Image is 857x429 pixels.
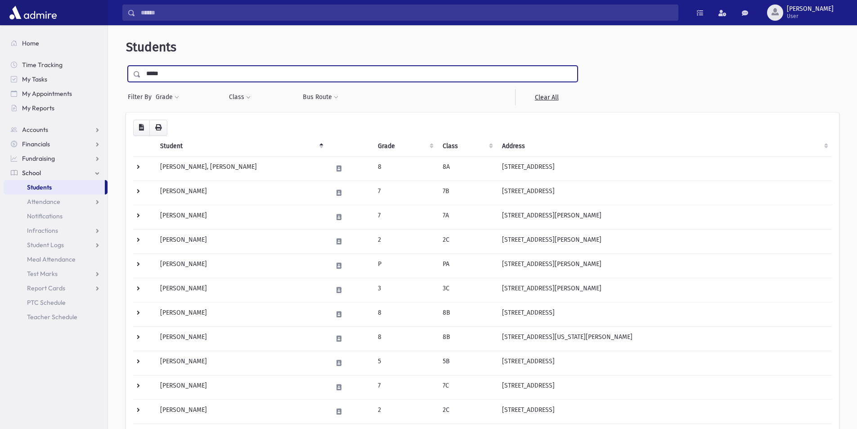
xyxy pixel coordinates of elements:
[4,36,108,50] a: Home
[372,205,437,229] td: 7
[22,154,55,163] span: Fundraising
[515,89,578,105] a: Clear All
[4,223,108,238] a: Infractions
[497,205,832,229] td: [STREET_ADDRESS][PERSON_NAME]
[22,75,47,83] span: My Tasks
[372,253,437,278] td: P
[27,212,63,220] span: Notifications
[155,302,327,326] td: [PERSON_NAME]
[27,255,76,263] span: Meal Attendance
[155,156,327,181] td: [PERSON_NAME], [PERSON_NAME]
[4,238,108,252] a: Student Logs
[497,399,832,424] td: [STREET_ADDRESS]
[22,169,41,177] span: School
[155,399,327,424] td: [PERSON_NAME]
[437,181,497,205] td: 7B
[155,253,327,278] td: [PERSON_NAME]
[155,181,327,205] td: [PERSON_NAME]
[437,399,497,424] td: 2C
[27,313,77,321] span: Teacher Schedule
[4,101,108,115] a: My Reports
[437,136,497,157] th: Class: activate to sort column ascending
[4,209,108,223] a: Notifications
[149,120,167,136] button: Print
[497,136,832,157] th: Address: activate to sort column ascending
[437,351,497,375] td: 5B
[155,136,327,157] th: Student: activate to sort column descending
[4,266,108,281] a: Test Marks
[497,302,832,326] td: [STREET_ADDRESS]
[497,229,832,253] td: [STREET_ADDRESS][PERSON_NAME]
[22,140,50,148] span: Financials
[27,183,52,191] span: Students
[497,253,832,278] td: [STREET_ADDRESS][PERSON_NAME]
[497,278,832,302] td: [STREET_ADDRESS][PERSON_NAME]
[497,326,832,351] td: [STREET_ADDRESS][US_STATE][PERSON_NAME]
[155,375,327,399] td: [PERSON_NAME]
[437,205,497,229] td: 7A
[372,181,437,205] td: 7
[155,326,327,351] td: [PERSON_NAME]
[372,229,437,253] td: 2
[4,166,108,180] a: School
[4,295,108,310] a: PTC Schedule
[133,120,150,136] button: CSV
[4,137,108,151] a: Financials
[135,5,678,21] input: Search
[372,278,437,302] td: 3
[372,326,437,351] td: 8
[4,122,108,137] a: Accounts
[497,156,832,181] td: [STREET_ADDRESS]
[4,86,108,101] a: My Appointments
[4,180,105,194] a: Students
[27,198,60,206] span: Attendance
[302,89,339,105] button: Bus Route
[155,205,327,229] td: [PERSON_NAME]
[4,72,108,86] a: My Tasks
[4,252,108,266] a: Meal Attendance
[497,181,832,205] td: [STREET_ADDRESS]
[128,92,155,102] span: Filter By
[155,278,327,302] td: [PERSON_NAME]
[27,241,64,249] span: Student Logs
[437,375,497,399] td: 7C
[497,375,832,399] td: [STREET_ADDRESS]
[787,13,834,20] span: User
[4,194,108,209] a: Attendance
[497,351,832,375] td: [STREET_ADDRESS]
[27,284,65,292] span: Report Cards
[437,302,497,326] td: 8B
[787,5,834,13] span: [PERSON_NAME]
[155,89,179,105] button: Grade
[372,156,437,181] td: 8
[437,253,497,278] td: PA
[4,151,108,166] a: Fundraising
[22,126,48,134] span: Accounts
[437,156,497,181] td: 8A
[437,326,497,351] td: 8B
[372,399,437,424] td: 2
[22,90,72,98] span: My Appointments
[7,4,59,22] img: AdmirePro
[372,351,437,375] td: 5
[372,375,437,399] td: 7
[22,104,54,112] span: My Reports
[27,226,58,235] span: Infractions
[27,298,66,307] span: PTC Schedule
[372,302,437,326] td: 8
[229,89,251,105] button: Class
[155,351,327,375] td: [PERSON_NAME]
[4,58,108,72] a: Time Tracking
[22,61,63,69] span: Time Tracking
[22,39,39,47] span: Home
[4,281,108,295] a: Report Cards
[4,310,108,324] a: Teacher Schedule
[27,270,58,278] span: Test Marks
[437,278,497,302] td: 3C
[437,229,497,253] td: 2C
[155,229,327,253] td: [PERSON_NAME]
[372,136,437,157] th: Grade: activate to sort column ascending
[126,40,176,54] span: Students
